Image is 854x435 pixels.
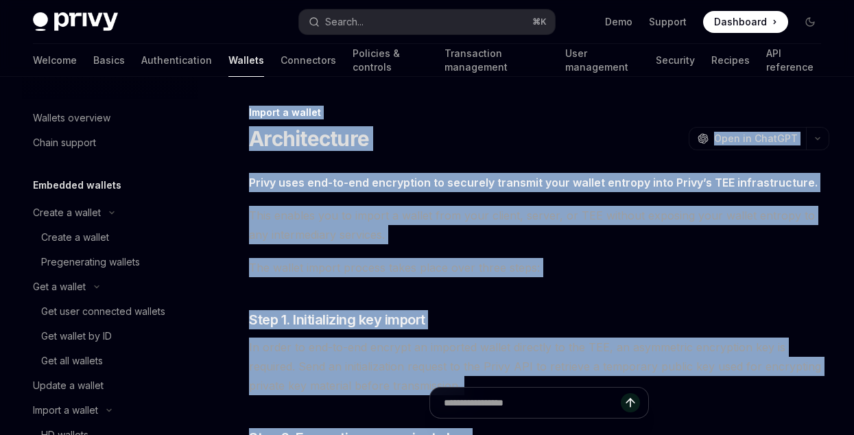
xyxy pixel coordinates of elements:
div: Get a wallet [33,279,86,295]
button: Toggle Import a wallet section [22,398,198,423]
h1: Architecture [249,126,369,151]
span: ⌘ K [532,16,547,27]
span: This enables you to import a wallet from your client, server, or TEE without exposing your wallet... [249,206,829,244]
a: Welcome [33,44,77,77]
div: Import a wallet [33,402,98,419]
div: Get wallet by ID [41,328,112,344]
div: Get all wallets [41,353,103,369]
a: Authentication [141,44,212,77]
button: Open in ChatGPT [689,127,806,150]
button: Toggle dark mode [799,11,821,33]
a: Transaction management [444,44,549,77]
a: Get all wallets [22,349,198,373]
a: Demo [605,15,632,29]
div: Pregenerating wallets [41,254,140,270]
div: Create a wallet [33,204,101,221]
a: Wallets overview [22,106,198,130]
input: Ask a question... [444,388,621,418]
a: Create a wallet [22,225,198,250]
div: Get user connected wallets [41,303,165,320]
button: Toggle Get a wallet section [22,274,198,299]
span: Dashboard [714,15,767,29]
span: Step 1. Initializing key import [249,310,425,329]
a: Recipes [711,44,750,77]
div: Update a wallet [33,377,104,394]
img: dark logo [33,12,118,32]
h5: Embedded wallets [33,177,121,193]
a: User management [565,44,639,77]
span: Open in ChatGPT [714,132,798,145]
div: Search... [325,14,364,30]
span: In order to end-to-end encrypt an imported wallet directly to the TEE, an asymmetric encryption k... [249,338,829,395]
div: Import a wallet [249,106,829,119]
a: Pregenerating wallets [22,250,198,274]
a: Basics [93,44,125,77]
div: Create a wallet [41,229,109,246]
a: Support [649,15,687,29]
div: Chain support [33,134,96,151]
a: Chain support [22,130,198,155]
a: Dashboard [703,11,788,33]
a: Get user connected wallets [22,299,198,324]
a: Security [656,44,695,77]
button: Open search [299,10,554,34]
a: Connectors [281,44,336,77]
span: The wallet import process takes place over three steps: [249,258,829,277]
button: Toggle Create a wallet section [22,200,198,225]
strong: Privy uses end-to-end encryption to securely transmit your wallet entropy into Privy’s TEE infras... [249,176,818,189]
a: Update a wallet [22,373,198,398]
a: Wallets [228,44,264,77]
button: Send message [621,393,640,412]
a: API reference [766,44,821,77]
a: Get wallet by ID [22,324,198,349]
a: Policies & controls [353,44,428,77]
div: Wallets overview [33,110,110,126]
